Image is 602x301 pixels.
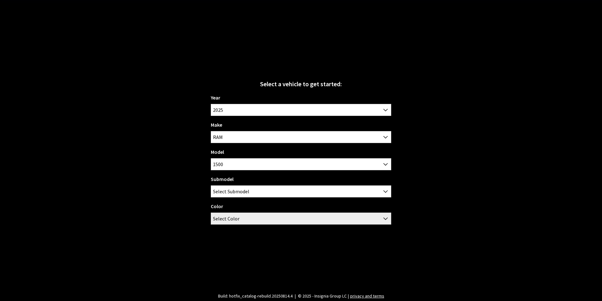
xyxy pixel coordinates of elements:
label: Year [211,94,220,101]
a: privacy and terms [350,293,384,299]
span: Build: hotfix_catalog-rebuild.20250814.4 [218,293,293,299]
span: 2025 [211,104,391,116]
label: Color [211,202,223,210]
label: Submodel [211,175,234,183]
span: 1500 [211,158,391,170]
span: 1500 [211,159,391,170]
span: | [295,293,296,299]
span: RAM [211,131,391,143]
span: Select Submodel [211,186,391,197]
span: | [348,293,349,299]
span: Select Submodel [211,185,391,197]
span: © 2025 - Insignia Group LC [298,293,347,299]
span: Select Color [211,213,391,224]
span: Select Submodel [213,186,249,197]
span: Select Color [211,213,391,225]
label: Make [211,121,222,129]
span: Select Color [213,213,240,224]
label: Model [211,148,224,156]
div: Select a vehicle to get started: [211,79,391,89]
